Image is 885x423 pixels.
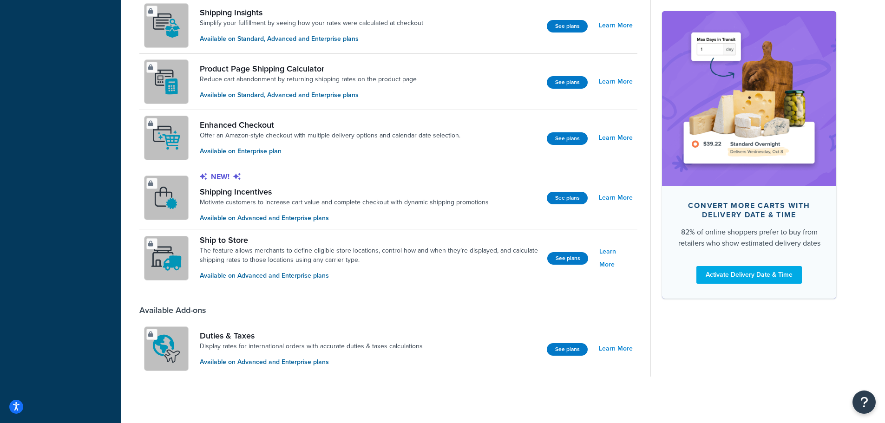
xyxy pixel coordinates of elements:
[200,235,540,245] a: Ship to Store
[200,120,460,130] a: Enhanced Checkout
[599,131,633,144] a: Learn More
[852,390,876,414] button: Open Resource Center
[200,271,540,281] p: Available on Advanced and Enterprise plans
[676,25,822,172] img: feature-image-ddt-36eae7f7280da8017bfb280eaccd9c446f90b1fe08728e4019434db127062ab4.png
[200,34,423,44] p: Available on Standard, Advanced and Enterprise plans
[696,266,802,283] a: Activate Delivery Date & Time
[547,20,588,33] button: See plans
[200,198,489,207] a: Motivate customers to increase cart value and complete checkout with dynamic shipping promotions
[200,131,460,140] a: Offer an Amazon-style checkout with multiple delivery options and calendar date selection.
[200,331,423,341] a: Duties & Taxes
[200,90,417,100] p: Available on Standard, Advanced and Enterprise plans
[200,146,460,156] p: Available on Enterprise plan
[599,19,633,32] a: Learn More
[200,342,423,351] a: Display rates for international orders with accurate duties & taxes calculations
[599,342,633,355] a: Learn More
[200,75,417,84] a: Reduce cart abandonment by returning shipping rates on the product page
[200,172,489,197] a: New!Shipping Incentives
[200,19,423,28] a: Simplify your fulfillment by seeing how your rates were calculated at checkout
[200,64,417,74] a: Product Page Shipping Calculator
[547,76,588,89] button: See plans
[200,357,423,367] p: Available on Advanced and Enterprise plans
[547,132,588,145] button: See plans
[599,75,633,88] a: Learn More
[599,191,633,204] a: Learn More
[677,226,821,248] div: 82% of online shoppers prefer to buy from retailers who show estimated delivery dates
[547,252,588,265] button: See plans
[200,246,540,265] a: The feature allows merchants to define eligible store locations, control how and when they’re dis...
[200,172,489,182] p: New!
[139,305,206,315] div: Available Add-ons
[599,245,633,271] a: Learn More
[547,192,588,204] button: See plans
[200,213,489,223] p: Available on Advanced and Enterprise plans
[677,201,821,219] div: Convert more carts with delivery date & time
[547,343,588,356] button: See plans
[200,7,423,18] a: Shipping Insights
